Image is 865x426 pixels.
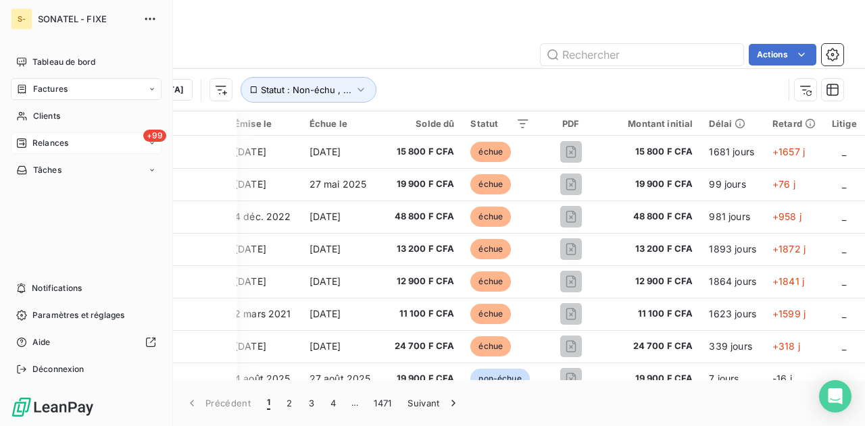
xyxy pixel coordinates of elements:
[177,389,259,417] button: Précédent
[11,78,162,100] a: Factures
[772,178,795,190] span: +76 j
[389,178,454,191] span: 19 900 F CFA
[11,159,162,181] a: Tâches
[11,331,162,353] a: Aide
[772,275,804,287] span: +1841 j
[389,275,454,288] span: 12 900 F CFA
[470,271,511,292] span: échue
[612,118,693,129] div: Montant initial
[32,56,95,68] span: Tableau de bord
[143,130,166,142] span: +99
[322,389,344,417] button: 4
[772,243,806,255] span: +1872 j
[33,164,61,176] span: Tâches
[11,396,95,418] img: Logo LeanPay
[366,389,399,417] button: 1471
[32,363,84,375] span: Déconnexion
[310,118,374,129] div: Échue le
[301,136,382,168] td: [DATE]
[261,84,351,95] span: Statut : Non-échu , ...
[701,136,764,168] td: 1681 jours
[301,330,382,363] td: [DATE]
[226,201,301,233] td: 4 déc. 2022
[470,118,529,129] div: Statut
[399,389,468,417] button: Suivant
[749,44,816,65] button: Actions
[32,309,124,321] span: Paramètres et réglages
[772,146,805,157] span: +1657 j
[259,389,278,417] button: 1
[701,363,764,395] td: 7 jours
[11,8,32,30] div: S-
[278,389,300,417] button: 2
[226,298,301,330] td: 2 mars 2021
[842,146,846,157] span: _
[832,118,857,129] div: Litige
[301,298,382,330] td: [DATE]
[301,233,382,265] td: [DATE]
[33,83,68,95] span: Factures
[470,174,511,194] span: échue
[389,340,454,353] span: 24 700 F CFA
[612,210,693,223] span: 48 800 F CFA
[612,178,693,191] span: 19 900 F CFA
[546,118,595,129] div: PDF
[389,118,454,129] div: Solde dû
[842,373,846,384] span: _
[470,239,511,259] span: échue
[612,275,693,288] span: 12 900 F CFA
[470,304,511,324] span: échue
[226,168,301,201] td: [DATE]
[301,363,382,395] td: 27 août 2025
[772,211,801,222] span: +958 j
[470,369,529,389] span: non-échue
[389,307,454,321] span: 11 100 F CFA
[772,308,806,319] span: +1599 j
[226,330,301,363] td: [DATE]
[541,44,743,65] input: Rechercher
[701,298,764,330] td: 1623 jours
[612,372,693,385] span: 19 900 F CFA
[842,211,846,222] span: _
[470,142,511,162] span: échue
[11,105,162,127] a: Clients
[389,242,454,256] span: 13 200 F CFA
[701,233,764,265] td: 1893 jours
[301,389,322,417] button: 3
[301,201,382,233] td: [DATE]
[267,396,270,410] span: 1
[701,265,764,298] td: 1864 jours
[842,178,846,190] span: _
[226,265,301,298] td: [DATE]
[234,118,293,129] div: Émise le
[701,201,764,233] td: 981 jours
[819,380,851,412] div: Open Intercom Messenger
[772,118,816,129] div: Retard
[226,233,301,265] td: [DATE]
[842,243,846,255] span: _
[701,168,764,201] td: 99 jours
[389,372,454,385] span: 19 900 F CFA
[612,242,693,256] span: 13 200 F CFA
[344,392,366,414] span: …
[701,330,764,363] td: 339 jours
[772,373,792,384] span: -16 j
[842,275,846,287] span: _
[470,336,511,356] span: échue
[32,336,51,348] span: Aide
[389,210,454,223] span: 48 800 F CFA
[11,132,162,154] a: +99Relances
[709,118,756,129] div: Délai
[612,145,693,159] span: 15 800 F CFA
[389,145,454,159] span: 15 800 F CFA
[470,207,511,227] span: échue
[226,363,301,395] td: 4 août 2025
[772,340,800,352] span: +318 j
[11,304,162,326] a: Paramètres et réglages
[612,307,693,321] span: 11 100 F CFA
[226,136,301,168] td: [DATE]
[612,340,693,353] span: 24 700 F CFA
[241,77,376,103] button: Statut : Non-échu , ...
[38,14,135,24] span: SONATEL - FIXE
[32,137,68,149] span: Relances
